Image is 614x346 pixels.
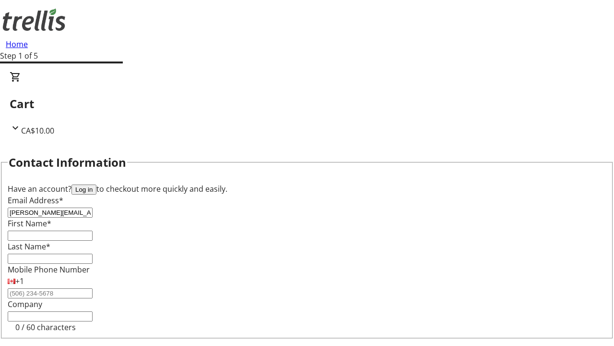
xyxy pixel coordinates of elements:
[8,195,63,206] label: Email Address*
[71,185,96,195] button: Log in
[8,288,93,298] input: (506) 234-5678
[8,299,42,309] label: Company
[8,183,606,195] div: Have an account? to checkout more quickly and easily.
[21,125,54,136] span: CA$10.00
[9,154,126,171] h2: Contact Information
[8,264,90,275] label: Mobile Phone Number
[8,218,51,229] label: First Name*
[10,95,604,112] h2: Cart
[8,241,50,252] label: Last Name*
[10,71,604,136] div: CartCA$10.00
[15,322,76,333] tr-character-limit: 0 / 60 characters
